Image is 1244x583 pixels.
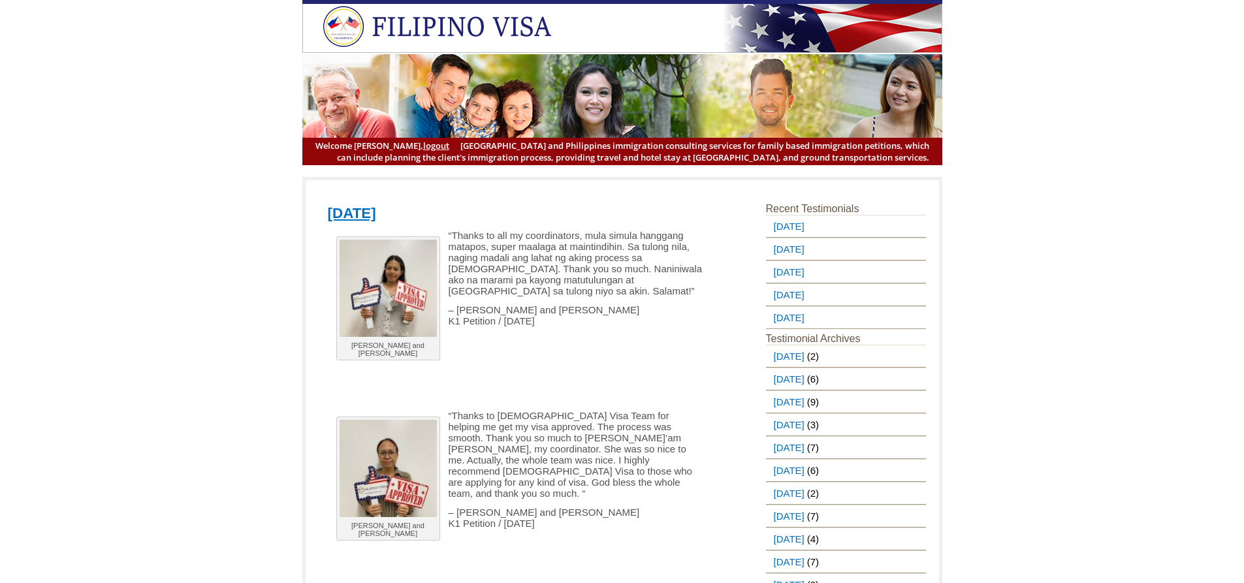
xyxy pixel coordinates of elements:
[766,329,926,345] h3: Testimonial Archives
[423,140,449,151] a: logout
[766,482,807,504] a: [DATE]
[766,261,807,283] a: [DATE]
[766,199,926,215] h3: Recent Testimonials
[766,459,926,482] li: (6)
[766,436,926,459] li: (7)
[328,205,376,221] a: [DATE]
[766,551,807,573] a: [DATE]
[766,505,807,527] a: [DATE]
[340,420,437,517] img: Gregory and Joan
[340,522,437,537] p: [PERSON_NAME] and [PERSON_NAME]
[766,345,807,367] a: [DATE]
[766,414,807,435] a: [DATE]
[449,507,640,529] span: – [PERSON_NAME] and [PERSON_NAME] K1 Petition / [DATE]
[766,505,926,528] li: (7)
[766,391,807,413] a: [DATE]
[766,345,926,368] li: (2)
[766,528,926,550] li: (4)
[340,341,437,357] p: [PERSON_NAME] and [PERSON_NAME]
[766,528,807,550] a: [DATE]
[766,238,807,260] a: [DATE]
[766,482,926,505] li: (2)
[340,240,437,337] img: Michael and Loida
[766,437,807,458] a: [DATE]
[766,460,807,481] a: [DATE]
[766,368,926,390] li: (6)
[315,140,449,151] span: Welcome [PERSON_NAME],
[766,368,807,390] a: [DATE]
[328,410,703,499] p: “Thanks to [DEMOGRAPHIC_DATA] Visa Team for helping me get my visa approved. The process was smoo...
[766,307,807,328] a: [DATE]
[328,230,703,296] p: “Thanks to all my coordinators, mula simula hanggang matapos, super maalaga at maintindihin. Sa t...
[315,140,929,163] span: [GEOGRAPHIC_DATA] and Philippines immigration consulting services for family based immigration pe...
[766,550,926,573] li: (7)
[449,304,640,326] span: – [PERSON_NAME] and [PERSON_NAME] K1 Petition / [DATE]
[766,413,926,436] li: (3)
[766,284,807,306] a: [DATE]
[766,390,926,413] li: (9)
[766,215,807,237] a: [DATE]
